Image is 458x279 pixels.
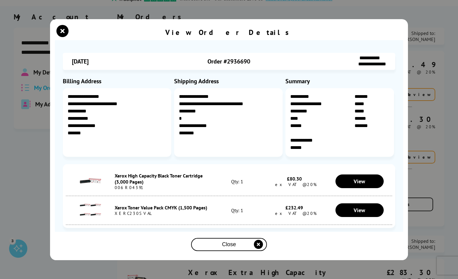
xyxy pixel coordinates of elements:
div: XERC230SVAL [115,211,213,216]
div: Billing Address [63,77,173,85]
span: £232.49 [285,205,303,211]
span: View [354,207,365,214]
img: Xerox Toner Value Pack CMYK (1,500 Pages) [80,199,101,220]
button: close modal [191,238,267,251]
div: 006R04391 [115,185,213,190]
span: View [354,178,365,185]
span: £80.30 [287,176,302,182]
img: Xerox High Capacity Black Toner Cartridge (3,000 Pages) [80,170,101,191]
div: Qty: 1 [213,207,261,213]
a: View [335,203,384,217]
div: Xerox High Capacity Black Toner Cartridge (3,000 Pages) [115,173,213,185]
div: Xerox Toner Value Pack CMYK (1,500 Pages) [115,205,213,211]
div: Shipping Address [174,77,284,85]
span: Close [222,241,236,248]
button: close modal [58,26,67,36]
span: Order #2936690 [207,57,250,65]
span: [DATE] [72,57,89,65]
span: ex VAT @20% [272,211,317,216]
div: Qty: 1 [213,178,261,184]
span: ex VAT @20% [272,182,317,187]
a: View [335,174,384,188]
div: View Order Details [165,28,293,37]
div: Summary [285,77,395,85]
